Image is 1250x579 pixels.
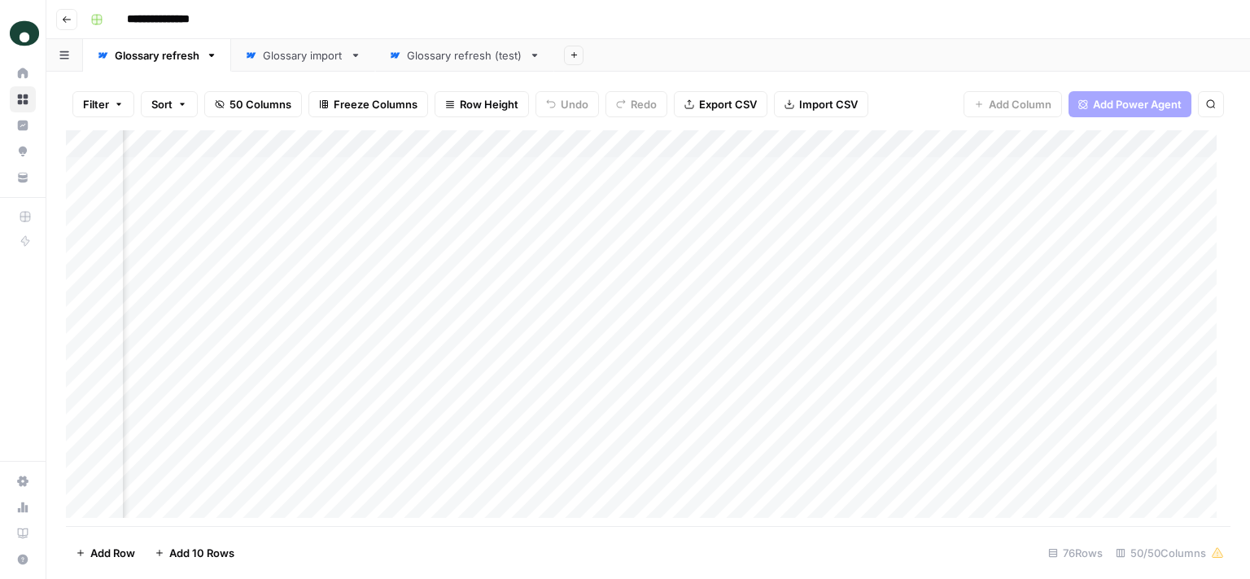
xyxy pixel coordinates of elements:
span: Row Height [460,96,518,112]
a: Browse [10,86,36,112]
button: Row Height [435,91,529,117]
div: Glossary import [263,47,343,64]
button: Add Column [964,91,1062,117]
a: Home [10,60,36,86]
a: Glossary refresh [83,39,231,72]
button: Add Row [66,540,145,566]
button: Redo [605,91,667,117]
a: Insights [10,112,36,138]
span: Import CSV [799,96,858,112]
a: Glossary import [231,39,375,72]
span: Sort [151,96,173,112]
span: Add Row [90,545,135,561]
a: Opportunities [10,138,36,164]
div: Glossary refresh [115,47,199,64]
a: Learning Hub [10,520,36,546]
button: Workspace: Oyster [10,13,36,54]
button: Add Power Agent [1069,91,1191,117]
a: Usage [10,494,36,520]
button: Import CSV [774,91,868,117]
button: Add 10 Rows [145,540,244,566]
span: Redo [631,96,657,112]
span: Freeze Columns [334,96,417,112]
button: Sort [141,91,198,117]
span: Undo [561,96,588,112]
button: Undo [535,91,599,117]
button: Filter [72,91,134,117]
div: 76 Rows [1042,540,1109,566]
button: Help + Support [10,546,36,572]
a: Glossary refresh (test) [375,39,554,72]
button: 50 Columns [204,91,302,117]
span: Add Column [989,96,1051,112]
div: 50/50 Columns [1109,540,1230,566]
button: Freeze Columns [308,91,428,117]
span: Add Power Agent [1093,96,1182,112]
button: Export CSV [674,91,767,117]
span: Add 10 Rows [169,545,234,561]
span: Filter [83,96,109,112]
img: Oyster Logo [10,19,39,48]
a: Your Data [10,164,36,191]
span: 50 Columns [229,96,291,112]
a: Settings [10,468,36,494]
div: Glossary refresh (test) [407,47,522,64]
span: Export CSV [699,96,757,112]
